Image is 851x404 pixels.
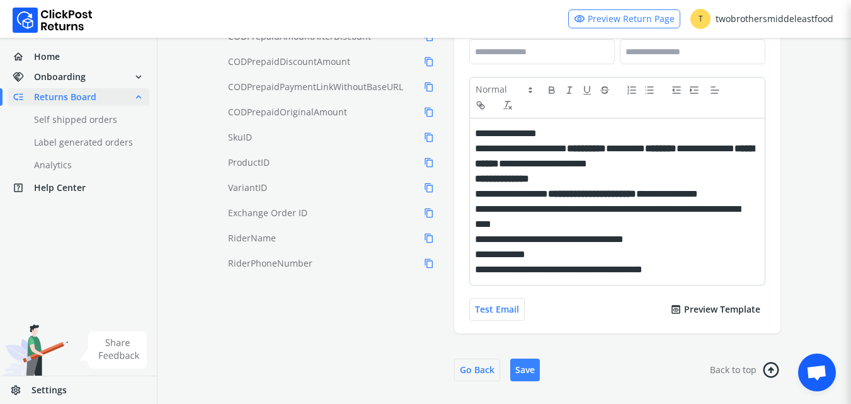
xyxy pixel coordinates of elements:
[13,8,93,33] img: Logo
[568,9,680,28] a: visibilityPreview Return Page
[424,180,434,195] span: content_copy
[502,98,520,113] button: clean
[8,48,149,66] a: homeHome
[510,359,540,381] button: Save
[424,231,434,246] span: content_copy
[13,179,34,197] span: help_center
[31,384,67,396] span: Settings
[760,361,782,379] span: arrow_circle_right
[228,106,347,118] span: CODPrepaidOriginalAmount
[690,9,833,29] div: twobrothersmiddeleastfood
[228,131,252,144] span: SkuID
[8,134,164,151] a: Label generated orders
[228,207,307,219] span: Exchange Order ID
[13,48,34,66] span: home
[13,68,34,86] span: handshake
[8,179,149,197] a: help_centerHelp Center
[690,9,711,29] span: T
[424,79,434,95] span: content_copy
[626,83,644,98] button: list: ordered
[228,182,267,194] span: VariantID
[228,81,403,93] span: CODPrepaidPaymentLinkWithoutBaseURL
[798,354,836,391] div: Open chat
[665,298,765,321] button: previewPreview Template
[34,91,96,103] span: Returns Board
[133,68,144,86] span: expand_more
[13,88,34,106] span: low_priority
[34,182,86,194] span: Help Center
[475,98,493,113] button: link
[424,130,434,145] span: content_copy
[644,83,661,98] button: list: bullet
[564,83,581,98] button: italic
[8,111,164,129] a: Self shipped orders
[574,10,585,28] span: visibility
[688,83,706,98] button: indent: +1
[599,83,617,98] button: strike
[454,359,500,381] button: Go Back
[581,83,599,98] button: underline
[228,156,270,169] span: ProductID
[228,55,350,68] span: CODPrepaidDiscountAmount
[424,155,434,170] span: content_copy
[424,256,434,271] span: content_copy
[424,105,434,120] span: content_copy
[8,156,164,174] a: Analytics
[228,232,276,245] span: RiderName
[469,298,525,321] button: Test Email
[424,205,434,221] span: content_copy
[228,257,312,270] span: RiderPhoneNumber
[424,54,434,69] span: content_copy
[710,359,780,381] a: Back to toparrow_circle_right
[10,381,31,399] span: settings
[671,83,688,98] button: indent: -1
[34,50,60,63] span: Home
[670,301,682,318] span: preview
[546,83,564,98] button: bold
[710,364,757,376] span: Back to top
[34,71,86,83] span: Onboarding
[133,88,144,106] span: expand_less
[79,332,147,369] img: share feedback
